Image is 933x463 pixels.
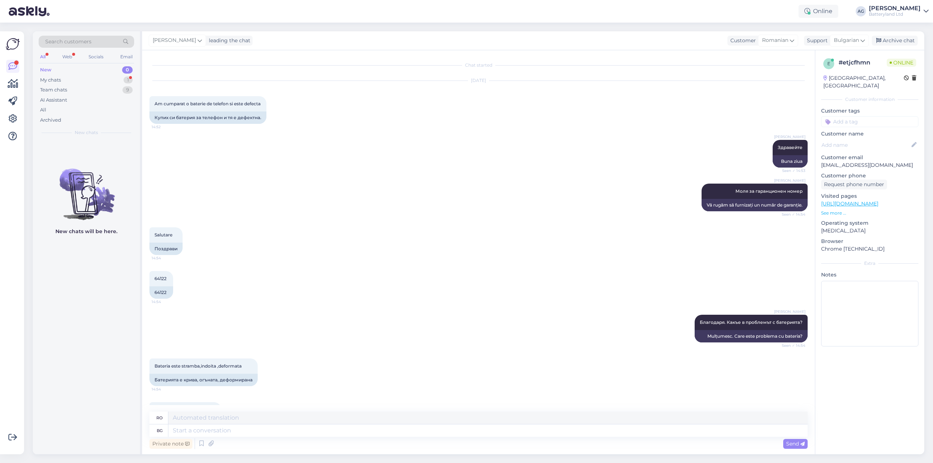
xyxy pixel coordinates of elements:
span: 64122 [155,276,167,281]
div: Request phone number [821,180,887,189]
div: Buna ziua [773,155,808,168]
div: Vă rugăm să furnizați un număr de garanție. [702,199,808,211]
span: [PERSON_NAME] [153,36,196,44]
div: New [40,66,51,74]
div: leading the chat [206,37,250,44]
span: Send [786,440,805,447]
div: Mulțumesc. Care este problema cu bateria? [695,330,808,342]
div: [GEOGRAPHIC_DATA], [GEOGRAPHIC_DATA] [823,74,904,90]
span: e [827,61,830,66]
p: Browser [821,238,918,245]
a: [URL][DOMAIN_NAME] [821,200,878,207]
span: 14:54 [152,299,179,305]
p: Operating system [821,219,918,227]
p: Notes [821,271,918,279]
span: Am cumparat o baterie de telefon si este defecta [155,101,261,106]
p: Customer tags [821,107,918,115]
span: Seen ✓ 14:54 [778,212,805,217]
span: Здравейте [778,145,803,150]
div: Customer information [821,96,918,103]
div: ro [156,412,163,424]
div: Батерията е крива, огъната, деформирана [149,374,258,386]
span: Online [887,59,916,67]
p: Customer email [821,154,918,161]
div: My chats [40,76,61,84]
div: 9 [122,86,133,94]
div: [PERSON_NAME] [869,5,921,11]
span: Seen ✓ 14:53 [778,168,805,173]
div: AI Assistant [40,97,67,104]
div: # etjcfhmn [839,58,887,67]
div: bg [157,424,163,437]
span: Romanian [762,36,788,44]
div: 0 [122,66,133,74]
input: Add name [821,141,910,149]
div: Socials [87,52,105,62]
div: Поздрави [149,243,183,255]
span: 14:54 [152,255,179,261]
span: 14:54 [152,387,179,392]
span: Благодаря. Какъе в проблемът с батерията? [700,319,803,325]
span: Моля за гаранционен номер [735,188,803,194]
div: AG [856,6,866,16]
img: Askly Logo [6,37,20,51]
p: Customer name [821,130,918,138]
span: 14:52 [152,124,179,130]
div: Archived [40,117,61,124]
span: Salutare [155,232,172,238]
div: Extra [821,260,918,267]
span: Bulgarian [834,36,859,44]
div: All [40,106,46,114]
div: Customer [727,37,756,44]
span: Seen ✓ 14:54 [778,343,805,348]
span: New chats [75,129,98,136]
div: All [39,52,47,62]
div: Support [804,37,828,44]
input: Add a tag [821,116,918,127]
div: Web [61,52,74,62]
p: Visited pages [821,192,918,200]
span: [PERSON_NAME] [774,178,805,183]
span: [PERSON_NAME] [774,134,805,140]
div: Chat started [149,62,808,68]
p: [MEDICAL_DATA] [821,227,918,235]
span: Search customers [45,38,91,46]
div: Archive chat [872,36,918,46]
span: Bateria este stramba,indoita ,deformata [155,363,242,369]
div: Online [799,5,838,18]
div: Купих си батерия за телефон и тя е дефектна. [149,111,266,124]
div: 1 [124,76,133,84]
div: Email [119,52,134,62]
div: Batteryland Ltd [869,11,921,17]
span: [PERSON_NAME] [774,309,805,314]
p: [EMAIL_ADDRESS][DOMAIN_NAME] [821,161,918,169]
img: No chats [33,156,140,221]
a: [PERSON_NAME]Batteryland Ltd [869,5,929,17]
p: See more ... [821,210,918,216]
div: Private note [149,439,192,449]
p: Customer phone [821,172,918,180]
div: [DATE] [149,77,808,84]
div: 64122 [149,286,173,299]
div: Team chats [40,86,67,94]
p: Chrome [TECHNICAL_ID] [821,245,918,253]
p: New chats will be here. [55,228,117,235]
